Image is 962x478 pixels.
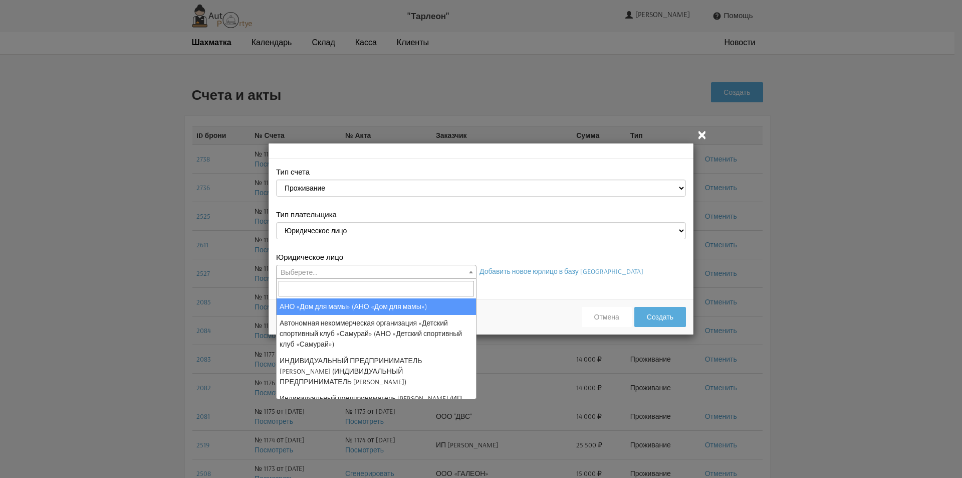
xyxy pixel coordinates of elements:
li: Индивидуальный предприниматель [PERSON_NAME] (ИП [PERSON_NAME]) [277,390,476,417]
li: ИНДИВИДУАЛЬНЫЙ ПРЕДПРИНИМАТЕЛЬ [PERSON_NAME] (ИНДИВИДУАЛЬНЫЙ ПРЕДПРИНИМАТЕЛЬ [PERSON_NAME]) [277,353,476,390]
label: Юридическое лицо [276,252,343,262]
button: Создать [634,307,686,327]
li: Автономная некоммерческая организация «Детский спортивный клуб «Самурай» (АНО «Детский спортивный... [277,315,476,353]
button: Закрыть [696,128,708,140]
span: Выберете... [281,268,317,277]
button: Отмена [582,307,632,327]
li: АНО «Дом для мамы» (АНО «Дом для мамы») [277,298,476,315]
a: Добавить новое юрлицо в базу [GEOGRAPHIC_DATA] [479,267,643,276]
label: Тип плательщика [276,209,337,220]
label: Тип счета [276,167,310,177]
i:  [696,128,708,140]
